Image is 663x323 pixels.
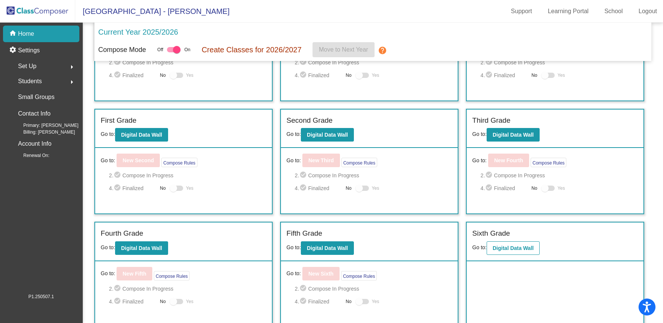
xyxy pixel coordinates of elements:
span: 2. Compose In Progress [295,171,452,180]
mat-icon: check_circle [485,58,494,67]
button: Digital Data Wall [301,128,354,142]
span: No [346,298,351,305]
span: No [160,185,165,192]
button: New Fourth [488,154,529,167]
button: Digital Data Wall [487,128,540,142]
mat-icon: home [9,29,18,38]
mat-icon: check_circle [299,184,308,193]
span: Yes [372,184,379,193]
b: New Fifth [123,271,146,277]
mat-icon: check_circle [485,184,494,193]
span: 4. Finalized [295,184,342,193]
p: Compose Mode [98,45,146,55]
b: Digital Data Wall [493,245,534,251]
span: Go to: [101,244,115,250]
mat-icon: arrow_right [67,78,76,87]
span: 4. Finalized [295,71,342,80]
b: New Fourth [494,157,523,163]
button: Digital Data Wall [115,128,168,142]
span: 2. Compose In Progress [481,171,638,180]
b: New Second [123,157,154,163]
a: Learning Portal [542,5,595,17]
span: Off [157,46,163,53]
span: Go to: [287,131,301,137]
b: Digital Data Wall [493,132,534,138]
mat-icon: settings [9,46,18,55]
p: Current Year 2025/2026 [98,26,178,38]
button: Compose Rules [341,271,377,280]
label: First Grade [101,115,137,126]
span: On [184,46,190,53]
mat-icon: check_circle [299,171,308,180]
b: New Third [308,157,334,163]
span: Yes [558,71,565,80]
span: 2. Compose In Progress [295,58,452,67]
a: Logout [633,5,663,17]
span: 4. Finalized [109,297,156,306]
span: 4. Finalized [295,297,342,306]
span: Yes [372,71,379,80]
label: Sixth Grade [472,228,510,239]
span: 4. Finalized [481,71,528,80]
mat-icon: check_circle [114,184,123,193]
span: Go to: [472,244,487,250]
mat-icon: help [378,46,387,55]
b: Digital Data Wall [307,132,348,138]
b: Digital Data Wall [121,132,162,138]
span: Go to: [287,244,301,250]
a: Support [505,5,538,17]
p: Settings [18,46,40,55]
mat-icon: check_circle [299,297,308,306]
mat-icon: check_circle [114,284,123,293]
span: Go to: [101,157,115,165]
span: Students [18,76,42,87]
span: 2. Compose In Progress [109,284,266,293]
span: Go to: [472,131,487,137]
span: No [160,72,165,79]
span: 4. Finalized [109,184,156,193]
span: Yes [372,297,379,306]
p: Create Classes for 2026/2027 [202,44,302,55]
p: Contact Info [18,108,50,119]
span: No [531,72,537,79]
b: Digital Data Wall [307,245,348,251]
span: No [531,185,537,192]
button: New Second [117,154,160,167]
mat-icon: arrow_right [67,62,76,72]
button: New Third [302,154,340,167]
label: Third Grade [472,115,510,126]
b: Digital Data Wall [121,245,162,251]
mat-icon: check_circle [114,171,123,180]
span: Yes [186,71,194,80]
span: 2. Compose In Progress [109,171,266,180]
span: [GEOGRAPHIC_DATA] - [PERSON_NAME] [75,5,229,17]
span: Yes [186,184,194,193]
span: Go to: [101,270,115,277]
span: 4. Finalized [481,184,528,193]
span: Go to: [287,270,301,277]
mat-icon: check_circle [299,284,308,293]
span: No [346,72,351,79]
button: Digital Data Wall [115,241,168,255]
button: Compose Rules [161,158,197,167]
span: Billing: [PERSON_NAME] [11,129,75,136]
span: 2. Compose In Progress [295,284,452,293]
span: Renewal On: [11,152,49,159]
span: Primary: [PERSON_NAME] [11,122,79,129]
span: Move to Next Year [319,46,369,53]
p: Account Info [18,139,52,149]
span: 4. Finalized [109,71,156,80]
label: Second Grade [287,115,333,126]
label: Fifth Grade [287,228,322,239]
p: Home [18,29,34,38]
button: Digital Data Wall [301,241,354,255]
mat-icon: check_circle [114,58,123,67]
button: New Sixth [302,267,340,280]
label: Fourth Grade [101,228,143,239]
mat-icon: check_circle [485,171,494,180]
span: 2. Compose In Progress [109,58,266,67]
b: New Sixth [308,271,334,277]
span: 2. Compose In Progress [481,58,638,67]
mat-icon: check_circle [485,71,494,80]
a: School [598,5,629,17]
